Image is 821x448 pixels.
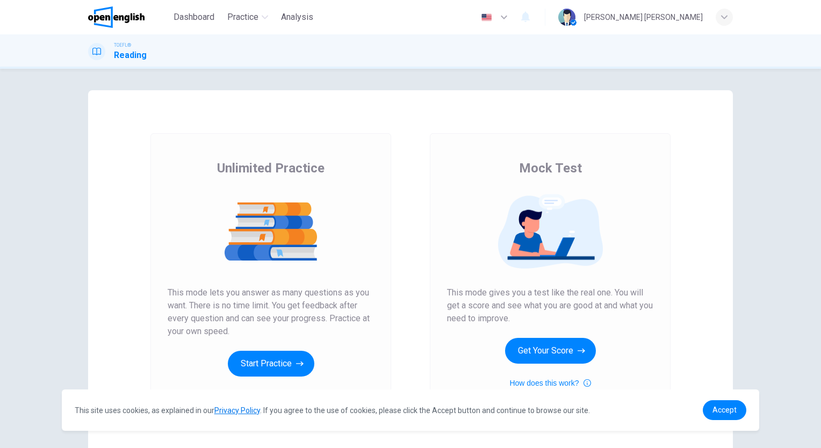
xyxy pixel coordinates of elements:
[227,11,258,24] span: Practice
[703,400,746,420] a: dismiss cookie message
[277,8,318,27] button: Analysis
[584,11,703,24] div: [PERSON_NAME] [PERSON_NAME]
[509,377,590,389] button: How does this work?
[75,406,590,415] span: This site uses cookies, as explained in our . If you agree to the use of cookies, please click th...
[558,9,575,26] img: Profile picture
[228,351,314,377] button: Start Practice
[223,8,272,27] button: Practice
[217,160,325,177] span: Unlimited Practice
[519,160,582,177] span: Mock Test
[169,8,219,27] button: Dashboard
[62,389,760,431] div: cookieconsent
[214,406,260,415] a: Privacy Policy
[88,6,169,28] a: OpenEnglish logo
[114,41,131,49] span: TOEFL®
[174,11,214,24] span: Dashboard
[114,49,147,62] h1: Reading
[88,6,145,28] img: OpenEnglish logo
[281,11,313,24] span: Analysis
[168,286,374,338] span: This mode lets you answer as many questions as you want. There is no time limit. You get feedback...
[447,286,653,325] span: This mode gives you a test like the real one. You will get a score and see what you are good at a...
[505,338,596,364] button: Get Your Score
[712,406,737,414] span: Accept
[480,13,493,21] img: en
